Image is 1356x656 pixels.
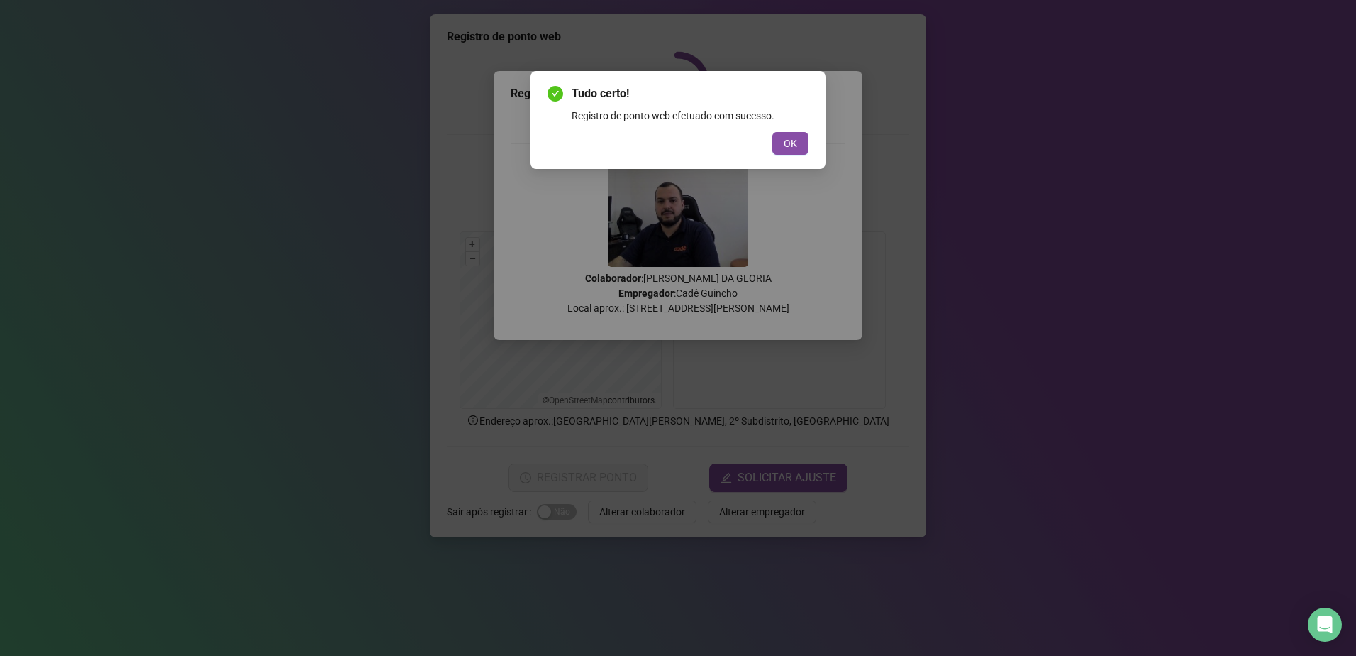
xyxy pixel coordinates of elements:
button: OK [772,132,808,155]
span: check-circle [548,86,563,102]
span: Tudo certo! [572,85,808,102]
div: Registro de ponto web efetuado com sucesso. [572,108,808,124]
div: Open Intercom Messenger [1308,608,1342,642]
span: OK [784,136,797,151]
